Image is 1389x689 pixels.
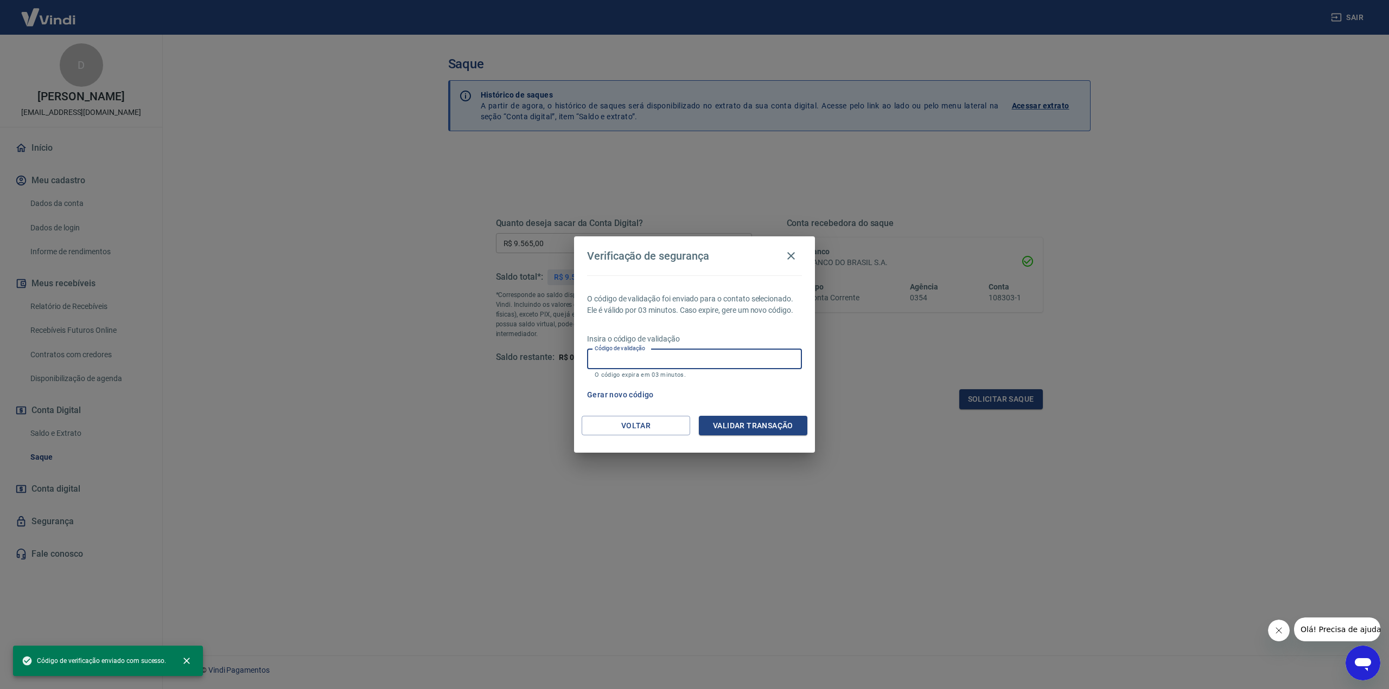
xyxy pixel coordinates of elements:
[587,249,709,262] h4: Verificação de segurança
[595,371,794,378] p: O código expira em 03 minutos.
[1346,646,1380,680] iframe: Botão para abrir a janela de mensagens
[587,333,802,345] p: Insira o código de validação
[583,385,658,405] button: Gerar novo código
[587,293,802,316] p: O código de validação foi enviado para o contato selecionado. Ele é válido por 03 minutos. Caso e...
[1268,620,1290,641] iframe: Fechar mensagem
[699,416,807,436] button: Validar transação
[7,8,91,16] span: Olá! Precisa de ajuda?
[582,416,690,436] button: Voltar
[175,649,199,673] button: close
[595,344,645,352] label: Código de validação
[1294,617,1380,641] iframe: Mensagem da empresa
[22,655,166,666] span: Código de verificação enviado com sucesso.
